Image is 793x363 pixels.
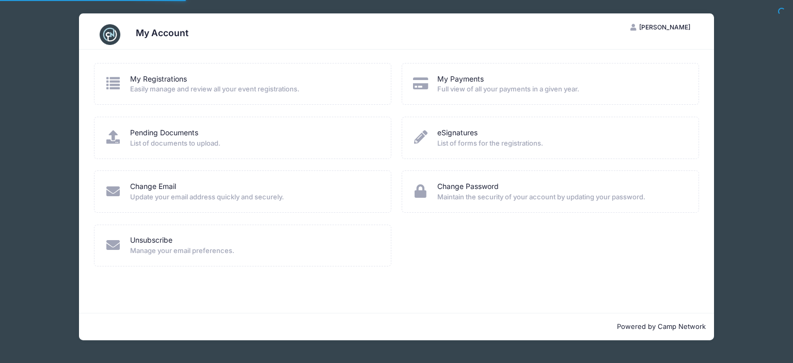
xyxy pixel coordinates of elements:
[130,181,176,192] a: Change Email
[622,19,699,36] button: [PERSON_NAME]
[130,128,198,138] a: Pending Documents
[87,322,706,332] p: Powered by Camp Network
[437,181,499,192] a: Change Password
[437,192,685,202] span: Maintain the security of your account by updating your password.
[100,24,120,45] img: CampNetwork
[437,84,685,94] span: Full view of all your payments in a given year.
[437,74,484,85] a: My Payments
[437,128,478,138] a: eSignatures
[136,27,188,38] h3: My Account
[130,235,172,246] a: Unsubscribe
[130,74,187,85] a: My Registrations
[639,23,690,31] span: [PERSON_NAME]
[130,192,378,202] span: Update your email address quickly and securely.
[130,84,378,94] span: Easily manage and review all your event registrations.
[130,246,378,256] span: Manage your email preferences.
[130,138,378,149] span: List of documents to upload.
[437,138,685,149] span: List of forms for the registrations.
